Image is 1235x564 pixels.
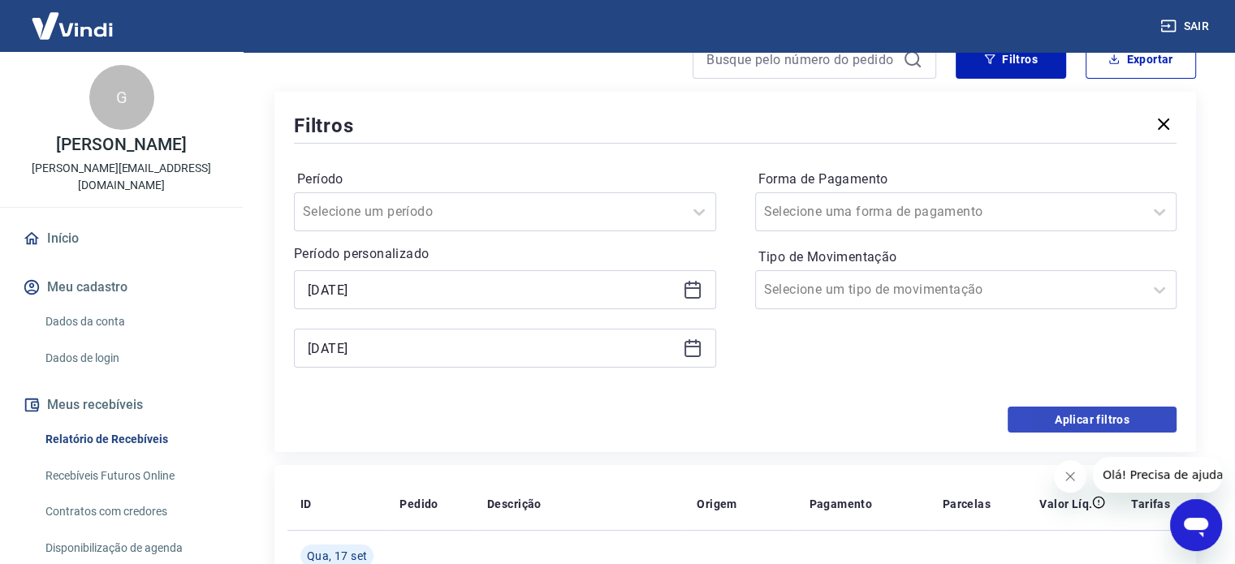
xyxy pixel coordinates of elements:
button: Filtros [956,40,1066,79]
p: Origem [697,496,736,512]
p: ID [300,496,312,512]
a: Contratos com credores [39,495,223,528]
p: Descrição [487,496,542,512]
a: Dados de login [39,342,223,375]
p: Pagamento [810,496,873,512]
input: Data inicial [308,278,676,302]
label: Forma de Pagamento [758,170,1174,189]
button: Exportar [1086,40,1196,79]
h5: Filtros [294,113,354,139]
label: Período [297,170,713,189]
div: G [89,65,154,130]
iframe: Fechar mensagem [1054,460,1086,493]
a: Relatório de Recebíveis [39,423,223,456]
p: Valor Líq. [1039,496,1092,512]
a: Recebíveis Futuros Online [39,459,223,493]
p: Pedido [399,496,438,512]
span: Olá! Precisa de ajuda? [10,11,136,24]
button: Meu cadastro [19,269,223,305]
p: Parcelas [943,496,991,512]
img: Vindi [19,1,125,50]
a: Início [19,221,223,256]
iframe: Botão para abrir a janela de mensagens [1170,499,1222,551]
button: Meus recebíveis [19,387,223,423]
p: Tarifas [1131,496,1170,512]
p: [PERSON_NAME] [56,136,186,153]
span: Qua, 17 set [307,548,367,564]
a: Dados da conta [39,305,223,338]
input: Busque pelo número do pedido [706,47,896,71]
button: Aplicar filtros [1008,407,1177,433]
button: Sair [1157,11,1216,41]
label: Tipo de Movimentação [758,248,1174,267]
iframe: Mensagem da empresa [1093,457,1222,493]
p: Período personalizado [294,244,716,264]
p: [PERSON_NAME][EMAIL_ADDRESS][DOMAIN_NAME] [13,160,230,194]
input: Data final [308,336,676,360]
